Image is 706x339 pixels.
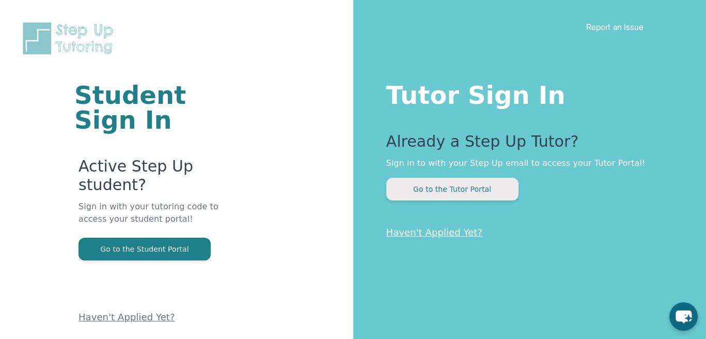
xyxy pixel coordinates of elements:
p: Active Step Up student? [79,157,229,201]
button: chat-button [669,302,698,331]
h1: Tutor Sign In [386,79,665,107]
p: Sign in to with your Step Up email to access your Tutor Portal! [386,157,665,169]
a: Haven't Applied Yet? [79,312,175,322]
p: Already a Step Up Tutor? [386,132,665,157]
a: Go to the Student Portal [79,244,211,254]
p: Sign in with your tutoring code to access your student portal! [79,201,229,238]
h1: Student Sign In [74,83,229,132]
a: Report an Issue [586,22,644,32]
button: Go to the Student Portal [79,238,211,260]
img: Step Up Tutoring horizontal logo [21,21,120,56]
button: Go to the Tutor Portal [386,178,519,201]
a: Haven't Applied Yet? [386,227,483,238]
a: Go to the Tutor Portal [386,184,519,194]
